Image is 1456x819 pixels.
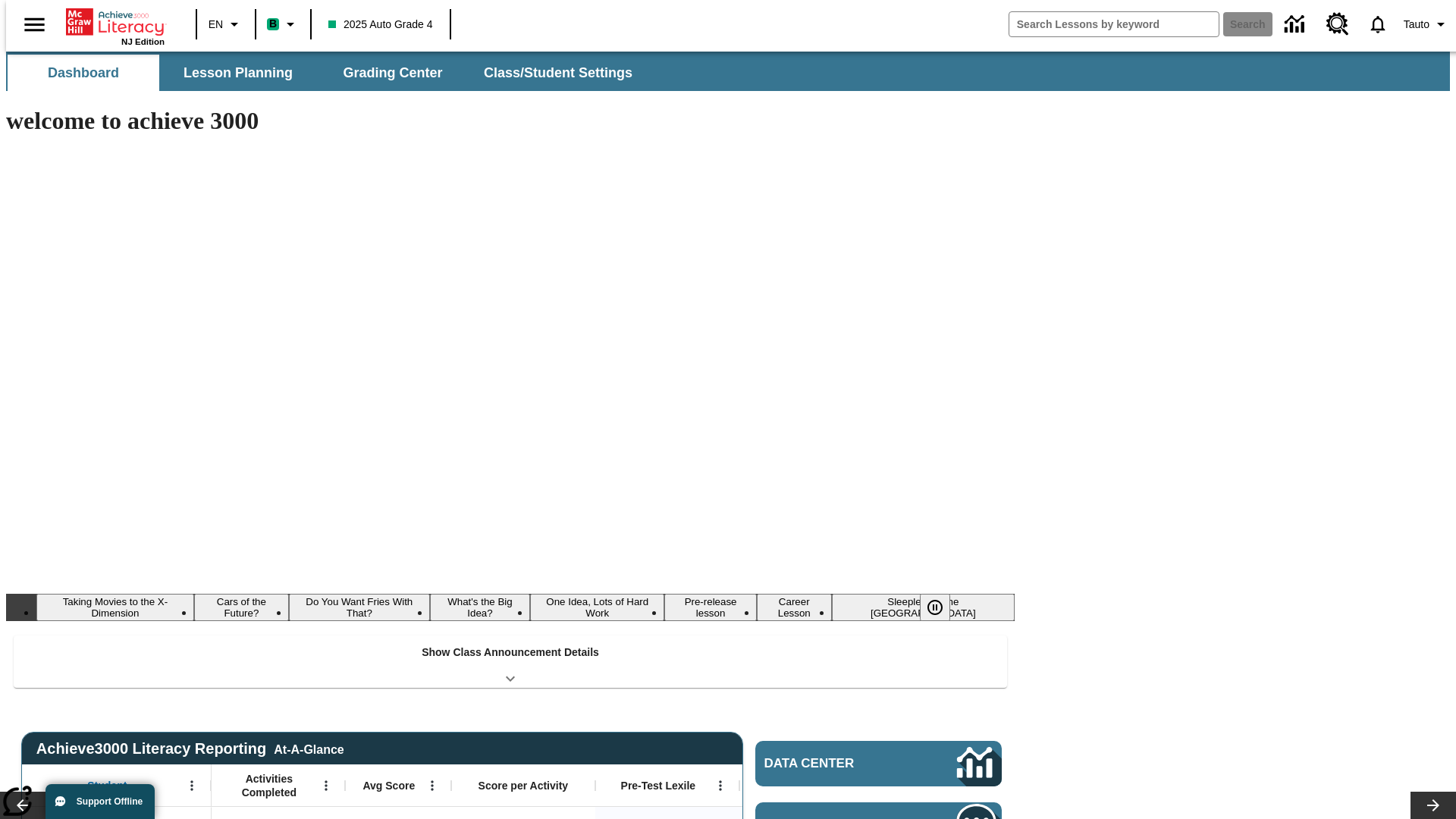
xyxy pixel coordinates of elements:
[621,779,696,792] span: Pre-Test Lexile
[261,11,306,38] button: Boost Class color is mint green. Change class color
[219,772,319,799] span: Activities Completed
[920,594,950,621] button: Pause
[45,784,155,819] button: Support Offline
[36,740,344,758] span: Achieve3000 Literacy Reporting
[87,779,127,792] span: Student
[530,594,664,621] button: Slide 5 One Idea, Lots of Hard Work
[755,741,1002,786] a: Data Center
[1317,4,1358,45] a: Resource Center, Will open in new tab
[180,774,203,797] button: Open Menu
[6,107,1015,135] h1: welcome to achieve 3000
[764,756,906,771] span: Data Center
[920,594,965,621] div: Pause
[664,594,756,621] button: Slide 6 Pre-release lesson
[6,55,646,91] div: SubNavbar
[479,779,569,792] span: Score per Activity
[6,52,1450,91] div: SubNavbar
[36,594,194,621] button: Slide 1 Taking Movies to the X-Dimension
[202,11,250,38] button: Language: EN, Select a language
[1276,4,1317,45] a: Data Center
[832,594,1015,621] button: Slide 8 Sleepless in the Animal Kingdom
[269,14,277,33] span: B
[317,55,469,91] button: Grading Center
[472,55,645,91] button: Class/Student Settings
[362,779,415,792] span: Avg Score
[328,17,433,33] span: 2025 Auto Grade 4
[194,594,289,621] button: Slide 2 Cars of the Future?
[1009,12,1219,36] input: search field
[289,594,430,621] button: Slide 3 Do You Want Fries With That?
[315,774,337,797] button: Open Menu
[421,774,444,797] button: Open Menu
[12,2,57,47] button: Open side menu
[1404,17,1429,33] span: Tauto
[14,635,1007,688] div: Show Class Announcement Details
[162,55,314,91] button: Lesson Planning
[274,740,344,757] div: At-A-Glance
[209,17,223,33] span: EN
[8,55,159,91] button: Dashboard
[1398,11,1456,38] button: Profile/Settings
[77,796,143,807] span: Support Offline
[422,645,599,661] p: Show Class Announcement Details
[430,594,530,621] button: Slide 4 What's the Big Idea?
[121,37,165,46] span: NJ Edition
[1358,5,1398,44] a: Notifications
[66,7,165,37] a: Home
[757,594,832,621] button: Slide 7 Career Lesson
[1410,792,1456,819] button: Lesson carousel, Next
[66,5,165,46] div: Home
[709,774,732,797] button: Open Menu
